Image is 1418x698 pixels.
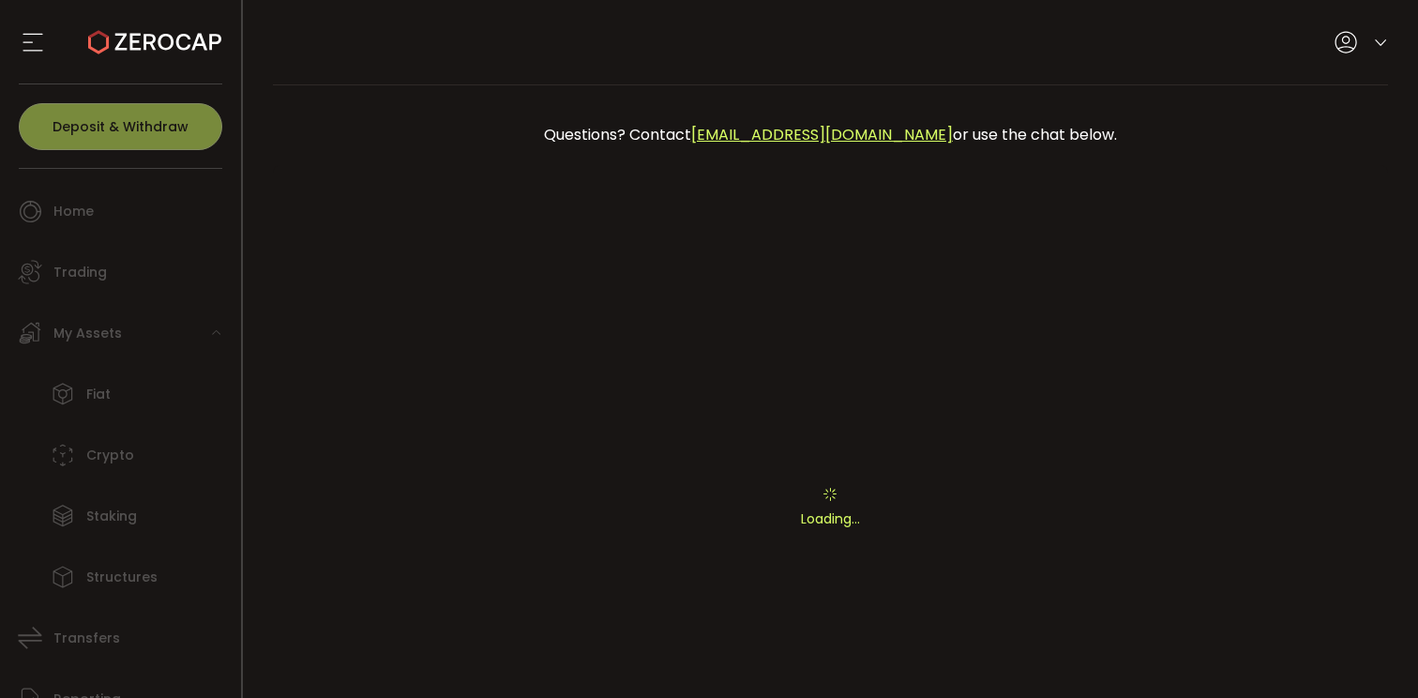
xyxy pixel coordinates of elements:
span: Staking [86,503,137,530]
span: My Assets [53,320,122,347]
span: Deposit & Withdraw [53,120,189,133]
button: Deposit & Withdraw [19,103,222,150]
span: Structures [86,564,158,591]
span: Home [53,198,94,225]
a: [EMAIL_ADDRESS][DOMAIN_NAME] [691,124,953,145]
div: Questions? Contact or use the chat below. [282,114,1380,156]
p: Loading... [273,509,1389,529]
span: Crypto [86,442,134,469]
span: Trading [53,259,107,286]
span: Transfers [53,625,120,652]
span: Fiat [86,381,111,408]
